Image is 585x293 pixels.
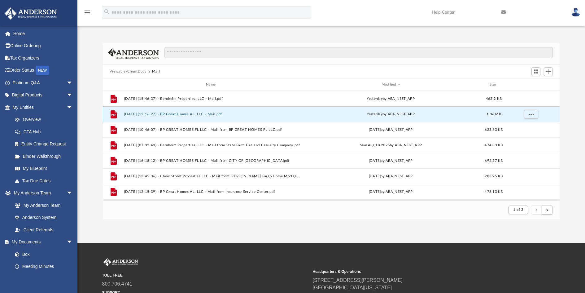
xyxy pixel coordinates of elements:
span: arrow_drop_down [67,89,79,102]
a: [GEOGRAPHIC_DATA][US_STATE] [313,285,392,290]
button: 1 of 2 [509,206,528,214]
button: [DATE] (07:32:43) - Bernheim Properties, LLC - Mail from State Farm Fire and Casualty Company.pdf [124,143,300,147]
button: Mail [152,69,160,74]
span: 1 of 2 [513,208,523,211]
button: [DATE] (16:18:12) - BP GREAT HOMES FL LLC - Mail from CITY OF [GEOGRAPHIC_DATA]pdf [124,159,300,163]
div: by ABA_NEST_APP [303,112,478,117]
button: [DATE] (15:46:37) - Bernheim Properties, LLC - Mail.pdf [124,97,300,101]
button: More options [524,110,538,119]
button: Viewable-ClientDocs [110,69,146,74]
div: by ABA_NEST_APP [303,96,478,102]
a: Online Ordering [4,40,82,52]
div: [DATE] by ABA_NEST_APP [303,127,478,133]
div: Modified [303,82,479,87]
a: Entity Change Request [9,138,82,150]
a: [STREET_ADDRESS][PERSON_NAME] [313,277,403,283]
a: Order StatusNEW [4,64,82,77]
span: 462.2 KB [486,97,502,100]
div: Mon Aug 18 2025 by ABA_NEST_APP [303,143,478,148]
button: [DATE] (10:46:07) - BP GREAT HOMES FL LLC - Mail from BP GREAT HOMES FL LLC.pdf [124,128,300,132]
span: 478.13 KB [485,190,503,193]
a: Tax Due Dates [9,175,82,187]
a: Platinum Q&Aarrow_drop_down [4,77,82,89]
div: [DATE] by ABA_NEST_APP [303,158,478,164]
img: Anderson Advisors Platinum Portal [3,7,59,20]
a: My Entitiesarrow_drop_down [4,101,82,113]
i: menu [84,9,91,16]
button: [DATE] (12:16:27) - BP Great Homes AL, LLC - Mail.pdf [124,112,300,116]
i: search [103,8,110,15]
div: id [106,82,121,87]
a: My Anderson Teamarrow_drop_down [4,187,79,199]
img: Anderson Advisors Platinum Portal [102,258,139,266]
a: Digital Productsarrow_drop_down [4,89,82,101]
a: CTA Hub [9,126,82,138]
span: 474.83 KB [485,144,503,147]
a: My Blueprint [9,162,79,175]
div: grid [103,91,560,200]
a: Client Referrals [9,224,79,236]
a: Meeting Minutes [9,260,79,273]
a: Binder Walkthrough [9,150,82,162]
img: User Pic [571,8,580,17]
div: [DATE] by ABA_NEST_APP [303,174,478,179]
button: Add [544,67,553,76]
input: Search files and folders [164,47,553,59]
span: arrow_drop_down [67,187,79,200]
span: arrow_drop_down [67,101,79,114]
span: 623.83 KB [485,128,503,131]
div: Name [124,82,300,87]
a: Home [4,27,82,40]
button: [DATE] (13:45:36) - Chew Street Properties LLC - Mail from [PERSON_NAME] Fargo Home Mortgage.pdf [124,174,300,178]
button: [DATE] (12:15:39) - BP Great Homes AL, LLC - Mail from Insurance Service Center.pdf [124,190,300,194]
span: yesterday [367,113,382,116]
div: [DATE] by ABA_NEST_APP [303,189,478,195]
a: Overview [9,113,82,126]
a: My Documentsarrow_drop_down [4,236,79,248]
span: arrow_drop_down [67,236,79,249]
div: Size [481,82,506,87]
span: 283.95 KB [485,175,503,178]
span: arrow_drop_down [67,77,79,89]
div: NEW [36,66,49,75]
a: Tax Organizers [4,52,82,64]
a: Anderson System [9,211,79,224]
a: My Anderson Team [9,199,76,211]
div: id [509,82,552,87]
small: Headquarters & Operations [313,269,519,274]
a: Box [9,248,76,260]
a: 800.706.4741 [102,281,133,286]
span: yesterday [367,97,382,100]
span: 1.36 MB [487,113,501,116]
small: TOLL FREE [102,273,308,278]
span: 692.27 KB [485,159,503,162]
a: menu [84,12,91,16]
button: Switch to Grid View [531,67,541,76]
